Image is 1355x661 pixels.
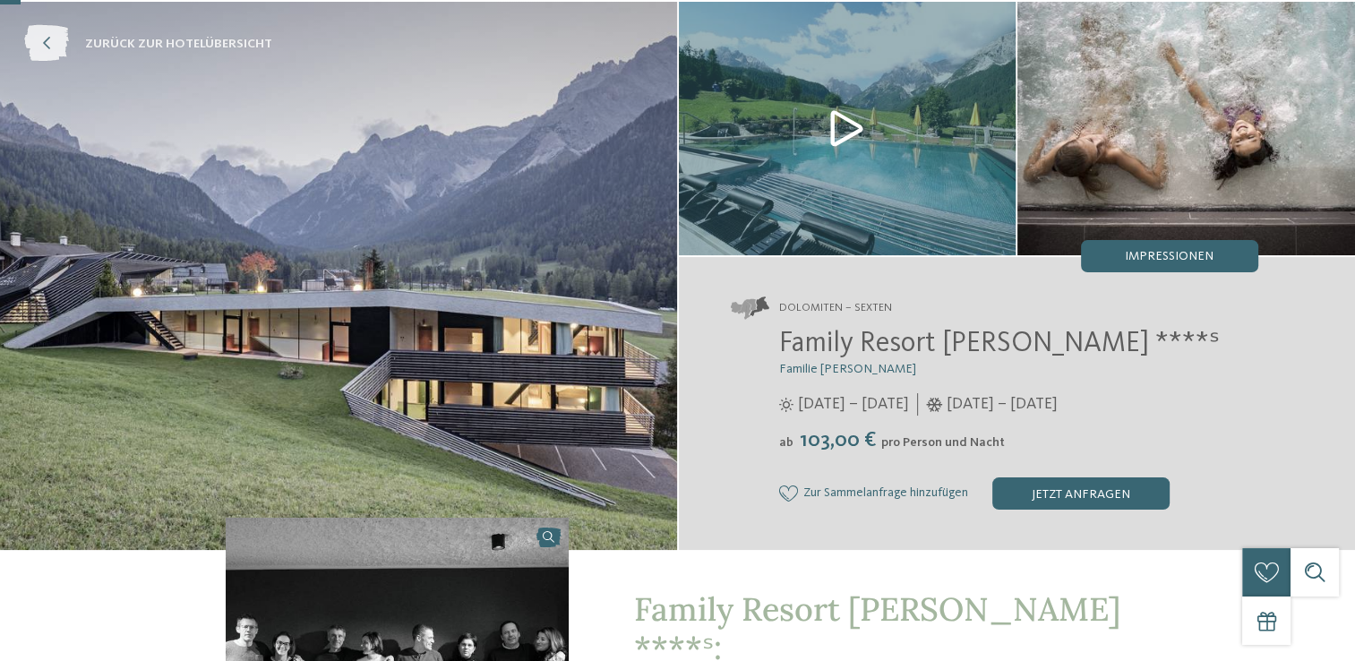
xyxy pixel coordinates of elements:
[881,436,1005,449] span: pro Person und Nacht
[992,477,1170,510] div: jetzt anfragen
[795,430,879,451] span: 103,00 €
[779,398,793,412] i: Öffnungszeiten im Sommer
[803,486,968,501] span: Zur Sammelanfrage hinzufügen
[798,393,909,416] span: [DATE] – [DATE]
[779,300,892,316] span: Dolomiten – Sexten
[85,35,272,53] span: zurück zur Hotelübersicht
[926,398,943,412] i: Öffnungszeiten im Winter
[679,2,1016,255] img: Unser Familienhotel in Sexten, euer Urlaubszuhause in den Dolomiten
[1017,2,1355,255] img: Unser Familienhotel in Sexten, euer Urlaubszuhause in den Dolomiten
[779,436,793,449] span: ab
[779,330,1220,358] span: Family Resort [PERSON_NAME] ****ˢ
[24,26,272,63] a: zurück zur Hotelübersicht
[1125,250,1213,262] span: Impressionen
[779,363,916,375] span: Familie [PERSON_NAME]
[947,393,1058,416] span: [DATE] – [DATE]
